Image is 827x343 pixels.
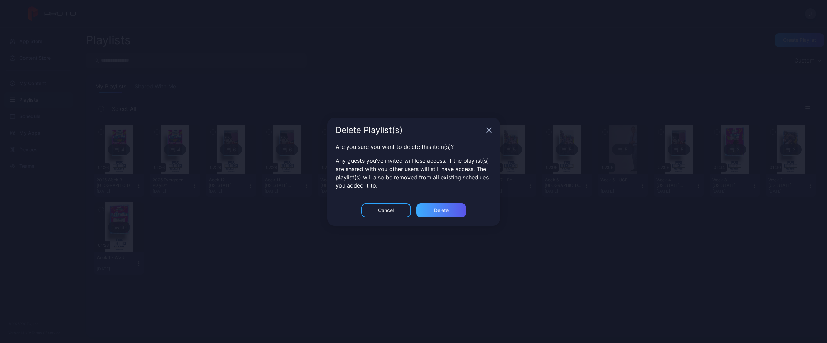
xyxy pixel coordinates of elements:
[434,208,449,213] div: Delete
[416,203,466,217] button: Delete
[336,143,492,151] p: Are you sure you want to delete this item(s)?
[361,203,411,217] button: Cancel
[378,208,394,213] div: Cancel
[336,156,492,190] p: Any guests you’ve invited will lose access. If the playlist(s) are shared with you other users wi...
[336,126,483,134] div: Delete Playlist(s)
